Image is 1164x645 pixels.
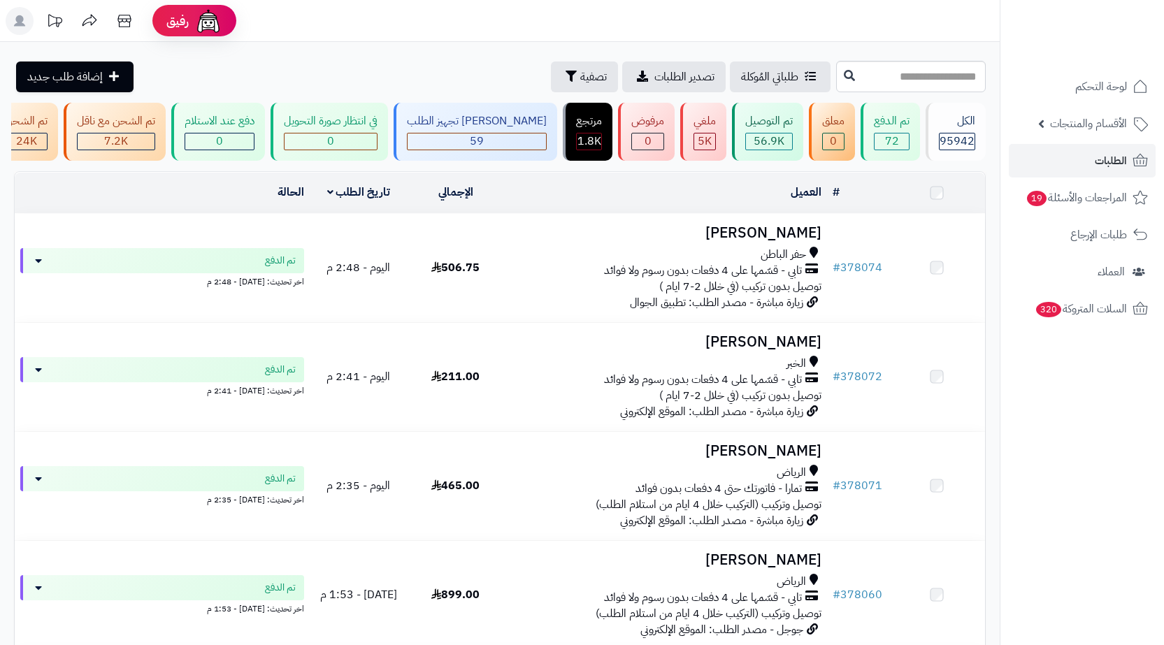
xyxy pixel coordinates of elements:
[791,184,821,201] a: العميل
[268,103,391,161] a: في انتظار صورة التحويل 0
[278,184,304,201] a: الحالة
[698,133,712,150] span: 5K
[27,68,103,85] span: إضافة طلب جديد
[1070,225,1127,245] span: طلبات الإرجاع
[510,443,821,459] h3: [PERSON_NAME]
[1075,77,1127,96] span: لوحة التحكم
[833,368,840,385] span: #
[431,259,480,276] span: 506.75
[1009,70,1156,103] a: لوحة التحكم
[659,278,821,295] span: توصيل بدون تركيب (في خلال 2-7 ايام )
[326,368,390,385] span: اليوم - 2:41 م
[1095,151,1127,171] span: الطلبات
[833,368,882,385] a: #378072
[777,465,806,481] span: الرياض
[777,574,806,590] span: الرياض
[604,372,802,388] span: تابي - قسّمها على 4 دفعات بدون رسوم ولا فوائد
[786,356,806,372] span: الخبر
[939,113,975,129] div: الكل
[833,184,840,201] a: #
[580,68,607,85] span: تصفية
[632,133,663,150] div: 0
[431,368,480,385] span: 211.00
[20,382,304,397] div: اخر تحديث: [DATE] - 2:41 م
[560,103,615,161] a: مرتجع 1.8K
[640,621,803,638] span: جوجل - مصدر الطلب: الموقع الإلكتروني
[407,113,547,129] div: [PERSON_NAME] تجهيز الطلب
[1035,299,1127,319] span: السلات المتروكة
[620,512,803,529] span: زيارة مباشرة - مصدر الطلب: الموقع الإلكتروني
[326,259,390,276] span: اليوم - 2:48 م
[20,491,304,506] div: اخر تحديث: [DATE] - 2:35 م
[185,113,254,129] div: دفع عند الاستلام
[78,133,155,150] div: 7222
[1009,181,1156,215] a: المراجعات والأسئلة19
[745,113,793,129] div: تم التوصيل
[1009,255,1156,289] a: العملاء
[806,103,858,161] a: معلق 0
[746,133,792,150] div: 56884
[1009,144,1156,177] a: الطلبات
[1009,292,1156,326] a: السلات المتروكة320
[654,68,714,85] span: تصدير الطلبات
[630,294,803,311] span: زيارة مباشرة - مصدر الطلب: تطبيق الجوال
[6,133,47,150] div: 24037
[596,496,821,513] span: توصيل وتركيب (التركيب خلال 4 ايام من استلام الطلب)
[104,133,128,150] span: 7.2K
[1027,191,1047,207] span: 19
[320,586,397,603] span: [DATE] - 1:53 م
[5,113,48,129] div: تم الشحن
[166,13,189,29] span: رفيق
[577,133,601,150] div: 1830
[285,133,377,150] div: 0
[577,133,601,150] span: 1.8K
[822,113,845,129] div: معلق
[1026,188,1127,208] span: المراجعات والأسئلة
[761,247,806,263] span: حفر الباطن
[833,259,840,276] span: #
[730,61,831,92] a: طلباتي المُوكلة
[604,590,802,606] span: تابي - قسّمها على 4 دفعات بدون رسوم ولا فوائد
[1050,114,1127,133] span: الأقسام والمنتجات
[833,477,882,494] a: #378071
[326,477,390,494] span: اليوم - 2:35 م
[1098,262,1125,282] span: العملاء
[327,184,391,201] a: تاريخ الطلب
[604,263,802,279] span: تابي - قسّمها على 4 دفعات بدون رسوم ولا فوائد
[754,133,784,150] span: 56.9K
[622,61,726,92] a: تصدير الطلبات
[510,334,821,350] h3: [PERSON_NAME]
[729,103,806,161] a: تم التوصيل 56.9K
[20,273,304,288] div: اخر تحديث: [DATE] - 2:48 م
[1009,218,1156,252] a: طلبات الإرجاع
[830,133,837,150] span: 0
[885,133,899,150] span: 72
[833,259,882,276] a: #378074
[265,254,296,268] span: تم الدفع
[631,113,664,129] div: مرفوض
[265,472,296,486] span: تم الدفع
[16,133,37,150] span: 24K
[645,133,652,150] span: 0
[20,600,304,615] div: اخر تحديث: [DATE] - 1:53 م
[940,133,975,150] span: 95942
[37,7,72,38] a: تحديثات المنصة
[833,477,840,494] span: #
[510,225,821,241] h3: [PERSON_NAME]
[858,103,923,161] a: تم الدفع 72
[185,133,254,150] div: 0
[551,61,618,92] button: تصفية
[408,133,546,150] div: 59
[61,103,168,161] a: تم الشحن مع ناقل 7.2K
[620,403,803,420] span: زيارة مباشرة - مصدر الطلب: الموقع الإلكتروني
[470,133,484,150] span: 59
[576,113,602,129] div: مرتجع
[1035,302,1061,318] span: 320
[216,133,223,150] span: 0
[677,103,729,161] a: ملغي 5K
[431,586,480,603] span: 899.00
[833,586,882,603] a: #378060
[923,103,989,161] a: الكل95942
[284,113,378,129] div: في انتظار صورة التحويل
[391,103,560,161] a: [PERSON_NAME] تجهيز الطلب 59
